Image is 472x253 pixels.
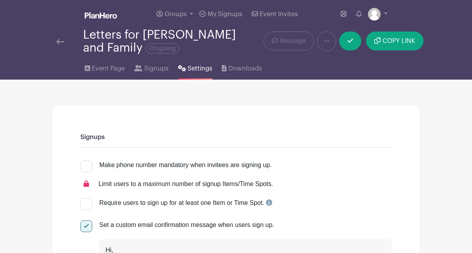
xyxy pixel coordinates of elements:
[99,160,272,170] div: Make phone number mandatory when invitees are signing up.
[366,32,423,50] button: COPY LINK
[188,64,212,73] span: Settings
[85,54,125,80] a: Event Page
[264,32,314,50] a: Message
[146,43,179,54] span: Ongoing
[98,179,273,189] div: Limit users to a maximum number of signup Items/Time Spots.
[229,64,262,73] span: Downloads
[134,54,168,80] a: Signups
[99,220,392,230] div: Set a custom email confirmation message when users sign up.
[280,36,306,46] span: Message
[383,38,415,44] span: COPY LINK
[92,64,125,73] span: Event Page
[144,64,169,73] span: Signups
[80,134,392,141] h6: Signups
[85,12,117,19] img: logo_white-6c42ec7e38ccf1d336a20a19083b03d10ae64f83f12c07503d8b9e83406b4c7d.svg
[99,198,272,208] div: Require users to sign up for at least one Item or Time Spot.
[56,39,64,45] img: back-arrow-29a5d9b10d5bd6ae65dc969a981735edf675c4d7a1fe02e03b50dbd4ba3cdb55.svg
[165,11,187,17] span: Groups
[208,11,242,17] span: My Signups
[178,54,212,80] a: Settings
[222,54,262,80] a: Downloads
[83,28,256,54] div: Letters for [PERSON_NAME] and Family
[260,11,298,17] span: Event Invites
[368,8,381,20] img: default-ce2991bfa6775e67f084385cd625a349d9dcbb7a52a09fb2fda1e96e2d18dcdb.png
